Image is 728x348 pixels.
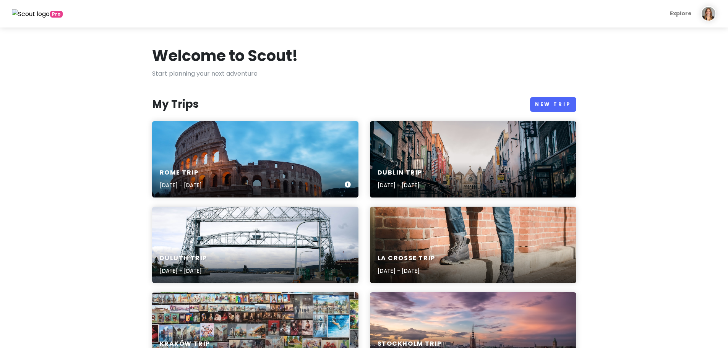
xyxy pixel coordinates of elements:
h6: La Crosse Trip [378,254,435,262]
p: [DATE] - [DATE] [378,267,435,275]
a: Explore [667,6,695,21]
p: [DATE] - [DATE] [160,267,208,275]
p: [DATE] - [DATE] [160,181,202,189]
h6: Duluth Trip [160,254,208,262]
a: Colosseum arena photographyRome Trip[DATE] - [DATE] [152,121,358,197]
h6: Rome Trip [160,169,202,177]
h6: Stockholm Trip [378,340,442,348]
h6: Dublin Trip [378,169,423,177]
a: person standing beside brown brick wallLa Crosse Trip[DATE] - [DATE] [370,207,576,283]
h6: Kraków Trip [160,340,211,348]
h1: Welcome to Scout! [152,46,298,66]
a: New Trip [530,97,576,112]
a: people walking on street heading towards churchDublin Trip[DATE] - [DATE] [370,121,576,197]
p: [DATE] - [DATE] [378,181,423,189]
img: User profile [701,6,716,21]
span: greetings, globetrotter [50,11,63,18]
a: gray metal bridge over river under white sky during daytimeDuluth Trip[DATE] - [DATE] [152,207,358,283]
a: Pro [12,9,63,19]
h3: My Trips [152,97,199,111]
p: Start planning your next adventure [152,69,576,79]
img: Scout logo [12,9,50,19]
